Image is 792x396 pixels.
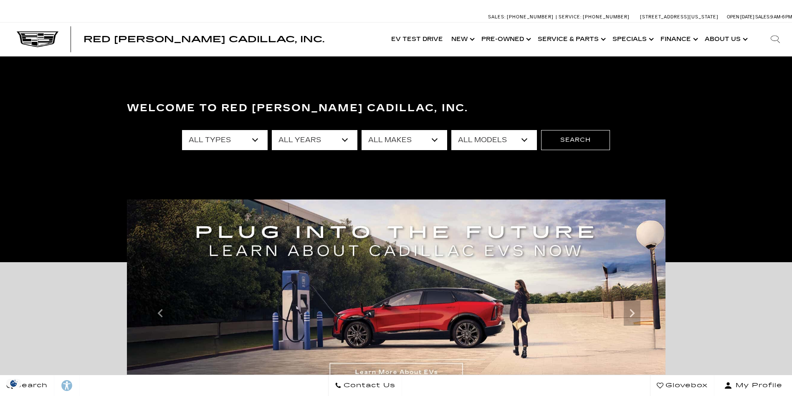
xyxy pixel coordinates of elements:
[507,14,554,20] span: [PHONE_NUMBER]
[477,23,534,56] a: Pre-Owned
[328,375,402,396] a: Contact Us
[362,130,447,150] select: Filter by make
[701,23,750,56] a: About Us
[152,301,169,326] div: Previous
[447,23,477,56] a: New
[755,14,770,20] span: Sales:
[727,14,754,20] span: Open [DATE]
[714,375,792,396] button: Open user profile menu
[656,23,701,56] a: Finance
[559,14,582,20] span: Service:
[583,14,630,20] span: [PHONE_NUMBER]
[488,14,506,20] span: Sales:
[182,130,268,150] select: Filter by type
[663,380,708,391] span: Glovebox
[17,31,58,47] img: Cadillac Dark Logo with Cadillac White Text
[770,14,792,20] span: 9 AM-6 PM
[127,100,665,117] h3: Welcome to Red [PERSON_NAME] Cadillac, Inc.
[4,379,23,388] img: Opt-Out Icon
[541,130,610,150] button: Search
[732,380,782,391] span: My Profile
[387,23,447,56] a: EV Test Drive
[608,23,656,56] a: Specials
[556,15,632,19] a: Service: [PHONE_NUMBER]
[488,15,556,19] a: Sales: [PHONE_NUMBER]
[650,375,714,396] a: Glovebox
[342,380,395,391] span: Contact Us
[640,14,719,20] a: [STREET_ADDRESS][US_STATE]
[84,35,324,43] a: Red [PERSON_NAME] Cadillac, Inc.
[451,130,537,150] select: Filter by model
[272,130,357,150] select: Filter by year
[84,34,324,44] span: Red [PERSON_NAME] Cadillac, Inc.
[624,301,640,326] div: Next
[534,23,608,56] a: Service & Parts
[4,379,23,388] section: Click to Open Cookie Consent Modal
[13,380,48,391] span: Search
